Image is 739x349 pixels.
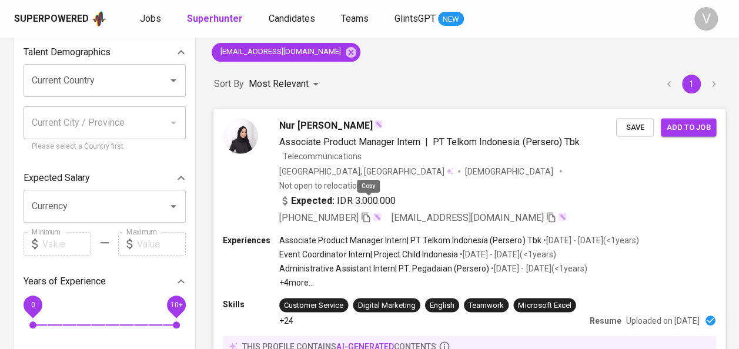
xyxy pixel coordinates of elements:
span: Candidates [269,13,315,24]
input: Value [137,232,186,256]
div: Teamwork [469,300,504,311]
div: Customer Service [284,300,343,311]
img: magic_wand.svg [373,212,382,221]
img: app logo [91,10,107,28]
p: • [DATE] - [DATE] ( <1 years ) [489,263,587,274]
div: Talent Demographics [24,41,186,64]
div: Years of Experience [24,270,186,293]
span: [DEMOGRAPHIC_DATA] [465,165,554,177]
span: [PHONE_NUMBER] [279,212,358,223]
p: Associate Product Manager Intern | PT Telkom Indonesia (Persero) Tbk [279,234,541,246]
a: Jobs [140,12,163,26]
b: Superhunter [187,13,243,24]
p: +4 more ... [279,277,639,288]
input: Value [42,232,91,256]
img: magic_wand.svg [557,212,567,221]
button: page 1 [682,75,701,93]
span: [EMAIL_ADDRESS][DOMAIN_NAME] [392,212,544,223]
span: Save [622,120,648,134]
p: Most Relevant [249,77,309,91]
span: Jobs [140,13,161,24]
span: GlintsGPT [394,13,436,24]
div: Microsoft Excel [518,300,571,311]
img: d059c26991a922b1d33789cfae9ebfbd.jpg [223,118,258,153]
p: Expected Salary [24,171,90,185]
div: [EMAIL_ADDRESS][DOMAIN_NAME] [212,43,360,62]
p: Uploaded on [DATE] [626,314,700,326]
span: Add to job [667,120,710,134]
span: Teams [341,13,369,24]
span: PT Telkom Indonesia (Persero) Tbk [433,136,580,147]
div: Digital Marketing [357,300,415,311]
p: Please select a Country first [32,141,178,153]
p: Years of Experience [24,274,106,288]
span: [EMAIL_ADDRESS][DOMAIN_NAME] [212,46,348,58]
a: GlintsGPT NEW [394,12,464,26]
p: Administrative Assistant Intern | PT. Pegadaian (Persero) [279,263,489,274]
span: | [425,135,428,149]
a: Teams [341,12,371,26]
div: IDR 3.000.000 [279,193,396,207]
div: V [694,7,718,31]
div: [GEOGRAPHIC_DATA], [GEOGRAPHIC_DATA] [279,165,453,177]
a: Superpoweredapp logo [14,10,107,28]
span: 0 [31,301,35,309]
p: Event Coordinator Intern | Project Child Indonesia [279,249,458,260]
p: Sort By [214,77,244,91]
button: Add to job [661,118,716,136]
p: Not open to relocation [279,179,361,191]
p: Resume [590,314,621,326]
p: Talent Demographics [24,45,111,59]
b: Expected: [291,193,335,207]
span: Nur [PERSON_NAME] [279,118,372,132]
button: Save [616,118,654,136]
img: magic_wand.svg [374,119,383,129]
a: Superhunter [187,12,245,26]
div: Expected Salary [24,166,186,190]
p: Experiences [223,234,279,246]
div: Most Relevant [249,73,323,95]
span: Associate Product Manager Intern [279,136,420,147]
div: Superpowered [14,12,89,26]
p: +24 [279,314,293,326]
a: Candidates [269,12,317,26]
p: • [DATE] - [DATE] ( <1 years ) [541,234,638,246]
span: 10+ [170,301,182,309]
p: • [DATE] - [DATE] ( <1 years ) [458,249,556,260]
button: Open [165,198,182,214]
span: Telecommunications [283,151,361,160]
nav: pagination navigation [658,75,725,93]
span: NEW [438,14,464,25]
button: Open [165,72,182,89]
div: English [430,300,454,311]
p: Skills [223,298,279,310]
